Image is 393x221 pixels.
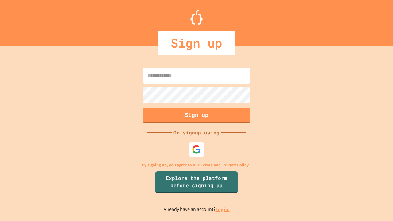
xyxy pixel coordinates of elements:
[192,145,201,154] img: google-icon.svg
[201,162,212,168] a: Terms
[142,162,251,168] p: By signing up, you agree to our and .
[172,129,221,136] div: Or signup using
[222,162,249,168] a: Privacy Policy
[155,171,238,193] a: Explore the platform before signing up
[164,206,230,213] p: Already have an account?
[190,9,203,25] img: Logo.svg
[216,206,230,213] a: Log in.
[158,31,235,55] div: Sign up
[143,108,250,123] button: Sign up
